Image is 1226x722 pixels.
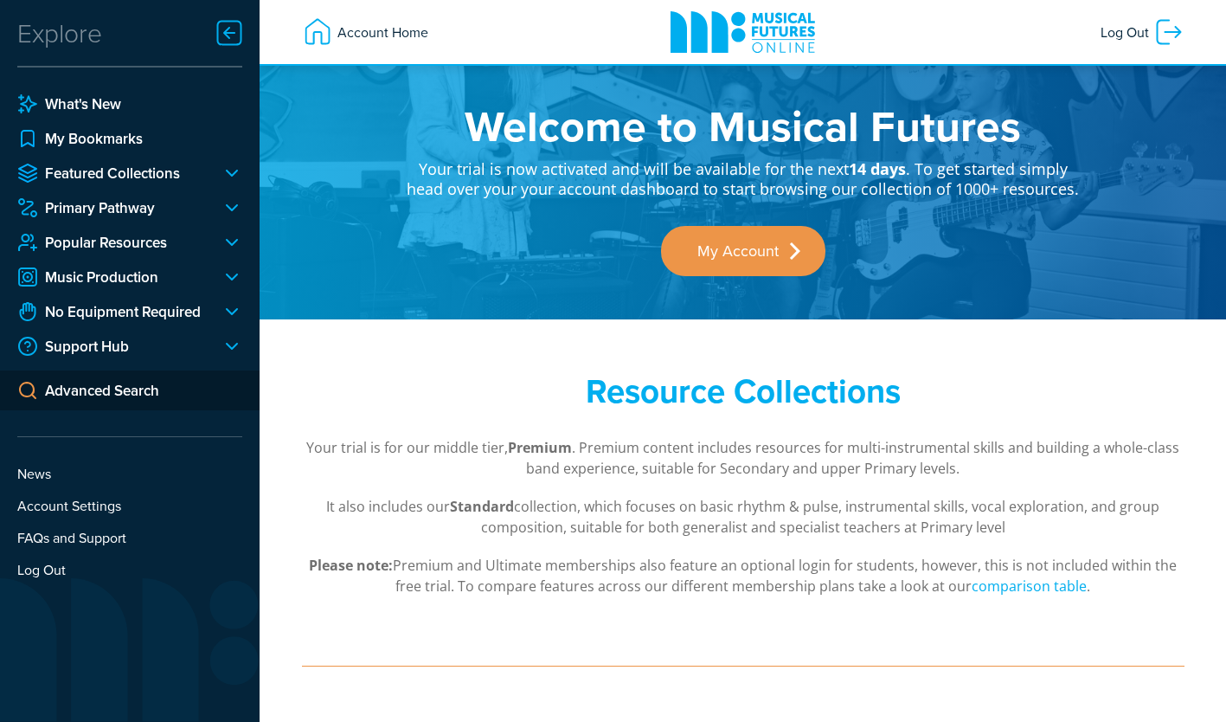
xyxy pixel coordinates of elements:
a: News [17,463,242,484]
strong: 14 days [849,158,906,179]
span: Account Home [333,16,428,48]
a: My Account [661,226,825,276]
div: Explore [17,16,102,50]
a: FAQs and Support [17,527,242,548]
p: Your trial is for our middle tier, . Premium content includes resources for multi-instrumental sk... [302,437,1184,479]
a: Music Production [17,267,208,287]
a: Support Hub [17,336,208,357]
span: Log Out [1101,16,1153,48]
p: It also includes our collection, which focuses on basic rhythm & pulse, instrumental skills, voca... [302,496,1184,538]
a: Log Out [1092,8,1193,56]
a: Account Home [293,8,437,56]
h1: Welcome to Musical Futures [406,104,1081,147]
strong: Standard [450,497,514,516]
strong: Please note: [309,556,393,575]
a: My Bookmarks [17,128,242,149]
a: Log Out [17,559,242,580]
a: comparison table [972,577,1087,596]
h2: Resource Collections [406,371,1081,411]
strong: Premium [508,438,572,457]
a: Primary Pathway [17,197,208,218]
a: Popular Resources [17,232,208,253]
p: Your trial is now activated and will be available for the next . To get started simply head over ... [406,147,1081,200]
a: Account Settings [17,495,242,516]
p: Premium and Ultimate memberships also feature an optional login for students, however, this is no... [302,555,1184,596]
a: No Equipment Required [17,301,208,322]
a: Featured Collections [17,163,208,184]
a: What's New [17,93,242,114]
